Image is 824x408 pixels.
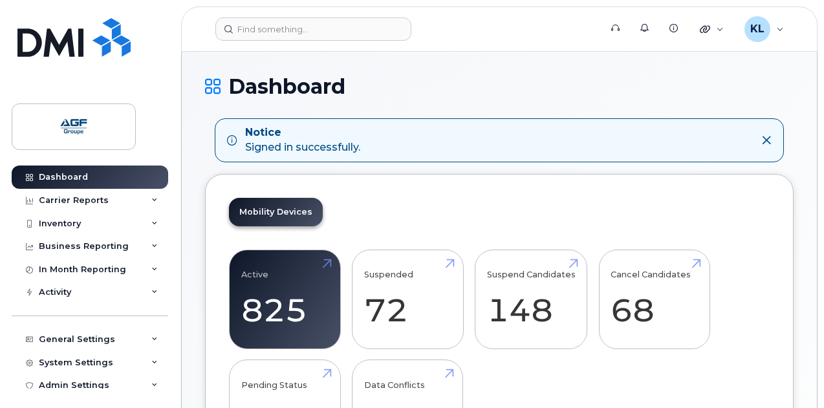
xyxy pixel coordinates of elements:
div: Signed in successfully. [245,125,360,155]
a: Suspend Candidates 148 [487,257,576,342]
a: Active 825 [241,257,329,342]
h1: Dashboard [205,75,794,98]
a: Suspended 72 [364,257,451,342]
a: Cancel Candidates 68 [611,257,698,342]
strong: Notice [245,125,360,140]
a: Mobility Devices [229,198,323,226]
